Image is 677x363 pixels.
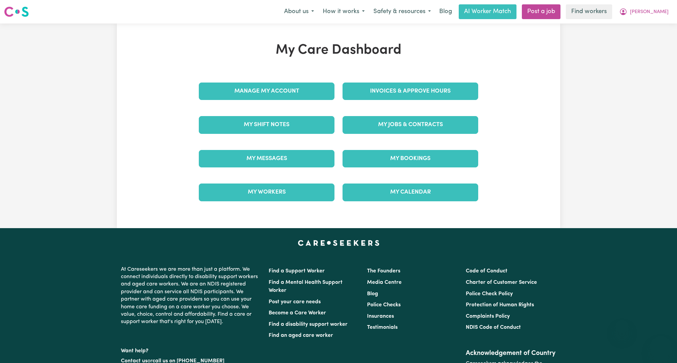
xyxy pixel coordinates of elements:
[343,184,478,201] a: My Calendar
[367,291,378,297] a: Blog
[615,320,629,333] iframe: Close message
[269,280,343,293] a: Find a Mental Health Support Worker
[367,280,402,285] a: Media Centre
[269,299,321,305] a: Post your care needs
[269,310,326,316] a: Become a Care Worker
[343,83,478,100] a: Invoices & Approve Hours
[522,4,560,19] a: Post a job
[369,5,435,19] button: Safety & resources
[199,83,334,100] a: Manage My Account
[269,322,348,327] a: Find a disability support worker
[367,268,400,274] a: The Founders
[466,325,521,330] a: NDIS Code of Conduct
[199,116,334,134] a: My Shift Notes
[280,5,318,19] button: About us
[121,345,261,355] p: Want help?
[367,314,394,319] a: Insurances
[121,263,261,328] p: At Careseekers we are more than just a platform. We connect individuals directly to disability su...
[466,302,534,308] a: Protection of Human Rights
[318,5,369,19] button: How it works
[343,150,478,167] a: My Bookings
[466,280,537,285] a: Charter of Customer Service
[199,150,334,167] a: My Messages
[466,291,513,297] a: Police Check Policy
[367,302,401,308] a: Police Checks
[4,6,29,18] img: Careseekers logo
[195,42,482,58] h1: My Care Dashboard
[298,240,379,246] a: Careseekers home page
[466,268,507,274] a: Code of Conduct
[4,4,29,19] a: Careseekers logo
[435,4,456,19] a: Blog
[630,8,669,16] span: [PERSON_NAME]
[466,349,556,357] h2: Acknowledgement of Country
[615,5,673,19] button: My Account
[199,184,334,201] a: My Workers
[343,116,478,134] a: My Jobs & Contracts
[367,325,398,330] a: Testimonials
[466,314,510,319] a: Complaints Policy
[566,4,612,19] a: Find workers
[269,268,325,274] a: Find a Support Worker
[650,336,672,358] iframe: Button to launch messaging window
[269,333,333,338] a: Find an aged care worker
[459,4,516,19] a: AI Worker Match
